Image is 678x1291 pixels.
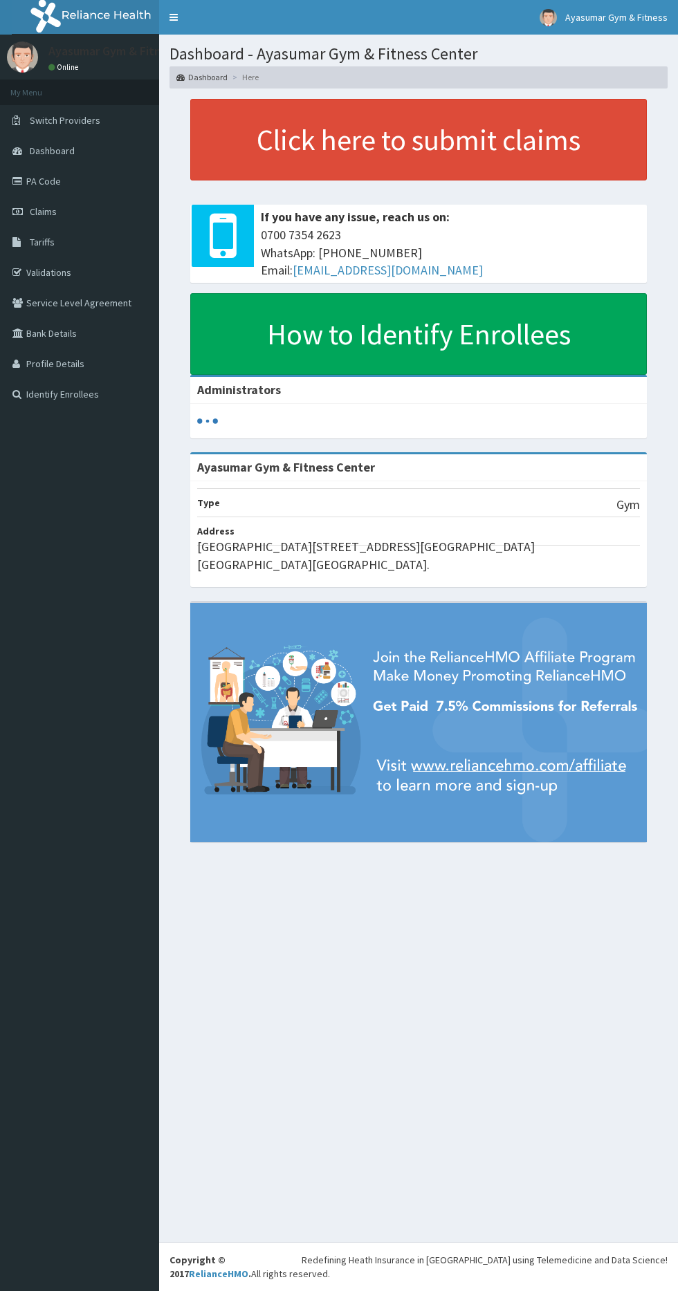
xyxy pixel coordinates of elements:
[197,382,281,398] b: Administrators
[565,11,668,24] span: Ayasumar Gym & Fitness
[30,236,55,248] span: Tariffs
[197,496,220,509] b: Type
[261,226,640,279] span: 0700 7354 2623 WhatsApp: [PHONE_NUMBER] Email:
[293,262,483,278] a: [EMAIL_ADDRESS][DOMAIN_NAME]
[261,209,450,225] b: If you have any issue, reach us on:
[229,71,259,83] li: Here
[197,525,235,537] b: Address
[30,205,57,218] span: Claims
[197,411,218,431] svg: audio-loading
[7,41,38,73] img: User Image
[169,45,668,63] h1: Dashboard - Ayasumar Gym & Fitness Center
[159,1242,678,1291] footer: All rights reserved.
[302,1253,668,1267] div: Redefining Heath Insurance in [GEOGRAPHIC_DATA] using Telemedicine and Data Science!
[30,114,100,127] span: Switch Providers
[48,62,82,72] a: Online
[197,538,640,573] p: [GEOGRAPHIC_DATA][STREET_ADDRESS][GEOGRAPHIC_DATA][GEOGRAPHIC_DATA][GEOGRAPHIC_DATA].
[197,459,375,475] strong: Ayasumar Gym & Fitness Center
[30,145,75,157] span: Dashboard
[190,99,647,180] a: Click here to submit claims
[616,496,640,514] p: Gym
[189,1267,248,1280] a: RelianceHMO
[176,71,228,83] a: Dashboard
[190,603,647,842] img: provider-team-banner.png
[48,45,179,57] p: Ayasumar Gym & Fitness
[190,293,647,375] a: How to Identify Enrollees
[540,9,557,26] img: User Image
[169,1254,251,1280] strong: Copyright © 2017 .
